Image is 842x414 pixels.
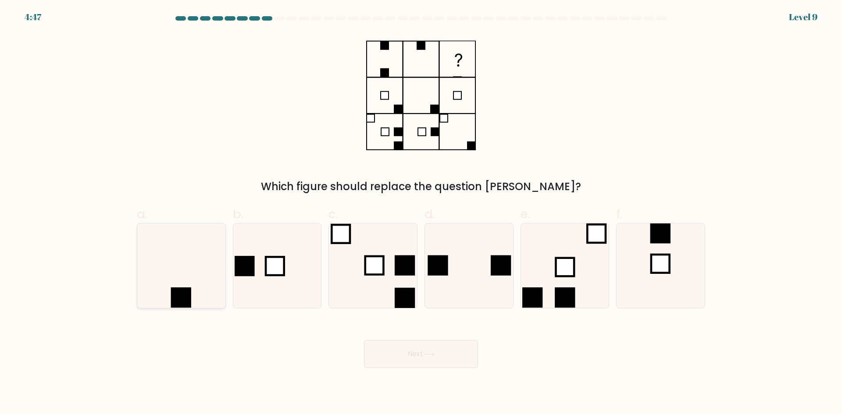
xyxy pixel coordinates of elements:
[328,205,338,223] span: c.
[25,11,41,24] div: 4:47
[521,205,530,223] span: e.
[789,11,817,24] div: Level 9
[425,205,435,223] span: d.
[233,205,243,223] span: b.
[137,205,147,223] span: a.
[616,205,622,223] span: f.
[364,340,478,368] button: Next
[142,179,700,195] div: Which figure should replace the question [PERSON_NAME]?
